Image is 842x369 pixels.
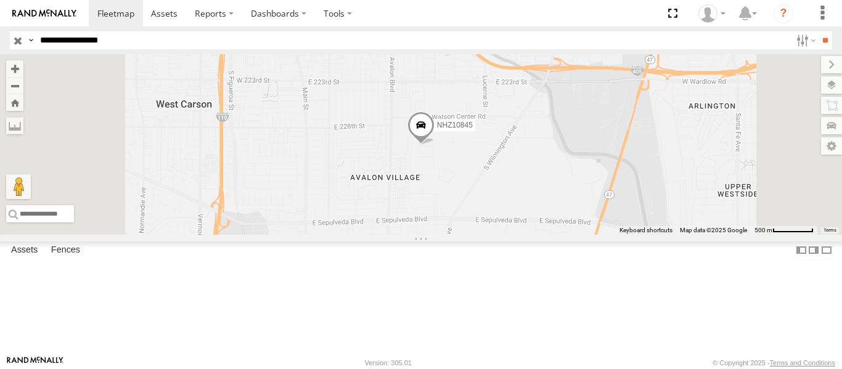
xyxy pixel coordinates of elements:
label: Fences [45,241,86,259]
label: Measure [6,117,23,134]
label: Dock Summary Table to the Left [795,241,807,259]
img: rand-logo.svg [12,9,76,18]
button: Drag Pegman onto the map to open Street View [6,174,31,199]
a: Visit our Website [7,357,63,369]
label: Search Filter Options [791,31,818,49]
label: Map Settings [821,137,842,155]
button: Keyboard shortcuts [619,226,672,235]
span: Map data ©2025 Google [680,227,747,233]
div: Zulema McIntosch [694,4,730,23]
button: Zoom out [6,77,23,94]
label: Dock Summary Table to the Right [807,241,820,259]
button: Map scale: 500 m per 63 pixels [751,226,817,235]
span: 500 m [754,227,772,233]
label: Assets [5,241,44,259]
i: ? [774,4,793,23]
div: Version: 305.01 [365,359,412,367]
button: Zoom Home [6,94,23,111]
a: Terms [824,228,836,233]
label: Search Query [26,31,36,49]
label: Hide Summary Table [820,241,833,259]
a: Terms and Conditions [770,359,835,367]
div: © Copyright 2025 - [713,359,835,367]
button: Zoom in [6,60,23,77]
span: NHZ10845 [437,121,473,129]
